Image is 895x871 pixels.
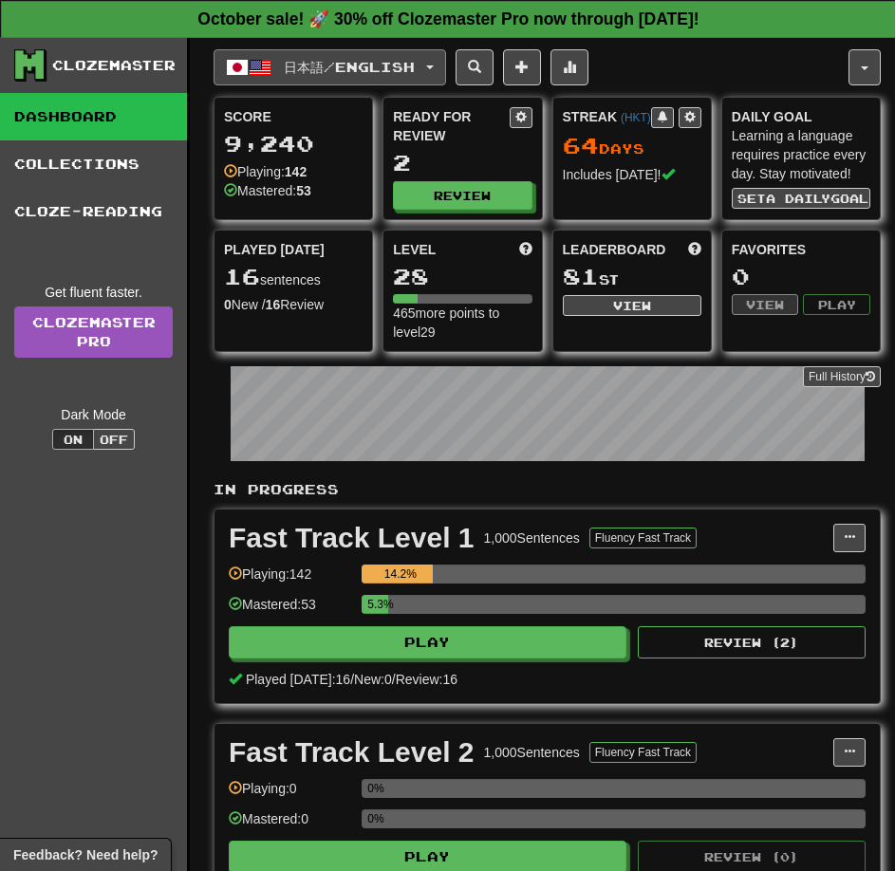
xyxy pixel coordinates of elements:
p: In Progress [214,480,881,499]
button: Review [393,181,531,210]
span: 16 [224,263,260,289]
button: Play [803,294,870,315]
span: / [392,672,396,687]
button: Full History [803,366,881,387]
div: st [563,265,701,289]
span: Open feedback widget [13,845,158,864]
div: Playing: 142 [229,565,352,596]
span: Level [393,240,436,259]
span: 81 [563,263,599,289]
span: New: 0 [354,672,392,687]
button: View [732,294,799,315]
div: Fast Track Level 2 [229,738,475,767]
button: Off [93,429,135,450]
div: Score [224,107,363,126]
div: 1,000 Sentences [484,743,580,762]
span: This week in points, UTC [688,240,701,259]
div: Playing: [224,162,307,181]
button: Add sentence to collection [503,49,541,85]
div: New / Review [224,295,363,314]
div: Streak [563,107,651,126]
div: Mastered: 53 [229,595,352,626]
strong: 53 [296,183,311,198]
div: Ready for Review [393,107,509,145]
div: sentences [224,265,363,289]
div: 1,000 Sentences [484,528,580,547]
span: Review: 16 [396,672,457,687]
button: Seta dailygoal [732,188,870,209]
span: Score more points to level up [519,240,532,259]
div: Dark Mode [14,405,173,424]
button: Review (2) [638,626,866,658]
span: / [350,672,354,687]
strong: 142 [285,164,307,179]
div: 465 more points to level 29 [393,304,531,342]
div: 5.3% [367,595,388,614]
button: More stats [550,49,588,85]
span: Leaderboard [563,240,666,259]
div: Clozemaster [52,56,176,75]
a: ClozemasterPro [14,306,173,358]
div: Get fluent faster. [14,283,173,302]
span: Played [DATE] [224,240,325,259]
button: On [52,429,94,450]
strong: 16 [266,297,281,312]
button: 日本語/English [214,49,446,85]
div: 28 [393,265,531,288]
div: 2 [393,151,531,175]
div: 9,240 [224,132,363,156]
div: Day s [563,134,701,158]
div: Favorites [732,240,870,259]
span: 64 [563,132,599,158]
div: Playing: 0 [229,779,352,810]
button: Search sentences [456,49,494,85]
button: Fluency Fast Track [589,742,697,763]
div: Mastered: [224,181,311,200]
span: 日本語 / English [284,59,415,75]
button: Fluency Fast Track [589,528,697,548]
span: Played [DATE]: 16 [246,672,350,687]
div: Daily Goal [732,107,870,126]
span: a daily [766,192,830,205]
div: Includes [DATE]! [563,165,701,184]
div: Learning a language requires practice every day. Stay motivated! [732,126,870,183]
button: Play [229,626,626,658]
div: 0 [732,265,870,288]
a: (HKT) [621,111,651,124]
div: Fast Track Level 1 [229,524,475,552]
strong: October sale! 🚀 30% off Clozemaster Pro now through [DATE]! [197,9,699,28]
div: Mastered: 0 [229,809,352,841]
strong: 0 [224,297,232,312]
button: View [563,295,701,316]
div: 14.2% [367,565,433,584]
